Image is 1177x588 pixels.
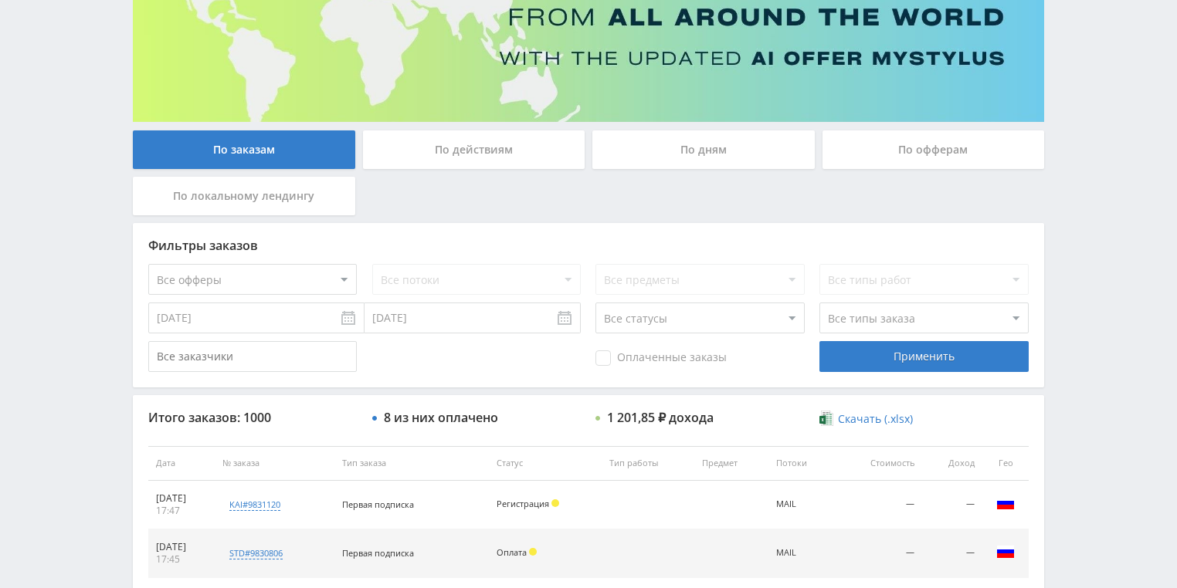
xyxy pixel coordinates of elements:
[922,446,982,481] th: Доход
[156,505,207,517] div: 17:47
[819,411,912,427] a: Скачать (.xlsx)
[551,499,559,507] span: Холд
[922,481,982,529] td: —
[133,177,355,215] div: По локальному лендингу
[334,446,489,481] th: Тип заказа
[529,548,537,556] span: Холд
[768,446,836,481] th: Потоки
[148,446,215,481] th: Дата
[836,529,922,578] td: —
[823,130,1045,169] div: По офферам
[592,130,815,169] div: По дням
[819,341,1028,372] div: Применить
[156,492,207,505] div: [DATE]
[497,546,527,558] span: Оплата
[133,130,355,169] div: По заказам
[384,411,498,424] div: 8 из них оплачено
[229,498,280,511] div: kai#9831120
[982,446,1029,481] th: Гео
[838,413,913,425] span: Скачать (.xlsx)
[148,341,357,372] input: Все заказчики
[996,494,1015,512] img: rus.png
[776,499,828,509] div: MAIL
[996,542,1015,561] img: rus.png
[342,498,414,510] span: Первая подписка
[497,498,549,509] span: Регистрация
[229,547,283,559] div: std#9830806
[342,547,414,559] span: Первая подписка
[836,446,922,481] th: Стоимость
[776,548,828,558] div: MAIL
[819,411,833,426] img: xlsx
[148,411,357,424] div: Итого заказов: 1000
[836,481,922,529] td: —
[694,446,768,481] th: Предмет
[148,238,1029,252] div: Фильтры заказов
[156,541,207,553] div: [DATE]
[922,529,982,578] td: —
[489,446,602,481] th: Статус
[215,446,334,481] th: № заказа
[607,411,714,424] div: 1 201,85 ₽ дохода
[602,446,694,481] th: Тип работы
[363,130,585,169] div: По действиям
[156,553,207,566] div: 17:45
[595,350,727,366] span: Оплаченные заказы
